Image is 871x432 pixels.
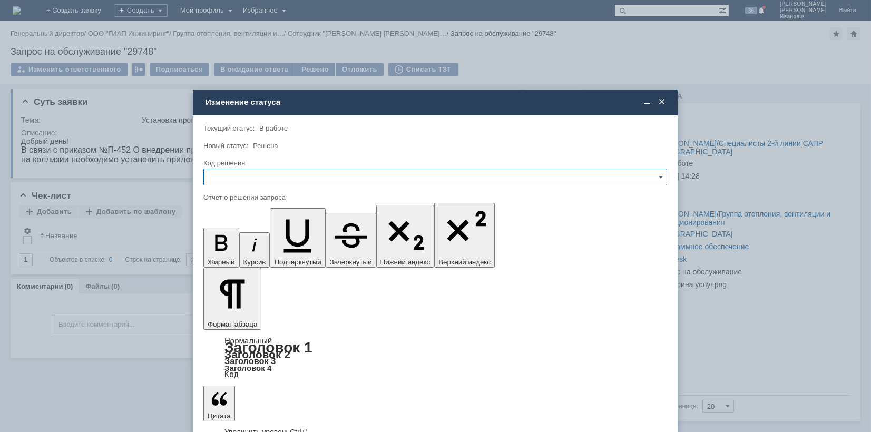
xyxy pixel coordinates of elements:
span: Формат абзаца [208,320,257,328]
div: Отчет о решении запроса [203,194,665,201]
span: В работе [259,124,288,132]
button: Формат абзаца [203,268,261,330]
div: Формат абзаца [203,337,667,378]
span: Закрыть [657,97,667,107]
span: Цитата [208,412,231,420]
a: Заголовок 4 [224,364,271,372]
label: Текущий статус: [203,124,255,132]
span: Подчеркнутый [274,258,321,266]
button: Жирный [203,228,239,268]
span: Нижний индекс [380,258,430,266]
div: Изменение статуса [205,97,667,107]
span: Свернуть (Ctrl + M) [642,97,652,107]
span: Зачеркнутый [330,258,372,266]
button: Цитата [203,386,235,421]
span: Жирный [208,258,235,266]
a: Код [224,370,239,379]
button: Нижний индекс [376,205,435,268]
label: Новый статус: [203,142,249,150]
button: Зачеркнутый [326,213,376,268]
span: Верхний индекс [438,258,491,266]
a: Заголовок 3 [224,356,276,366]
button: Верхний индекс [434,203,495,268]
span: Курсив [243,258,266,266]
a: Нормальный [224,336,272,345]
button: Подчеркнутый [270,208,325,268]
span: Решена [253,142,278,150]
a: Заголовок 1 [224,339,312,356]
div: Код решения [203,160,665,166]
button: Курсив [239,232,270,268]
a: Заголовок 2 [224,348,290,360]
